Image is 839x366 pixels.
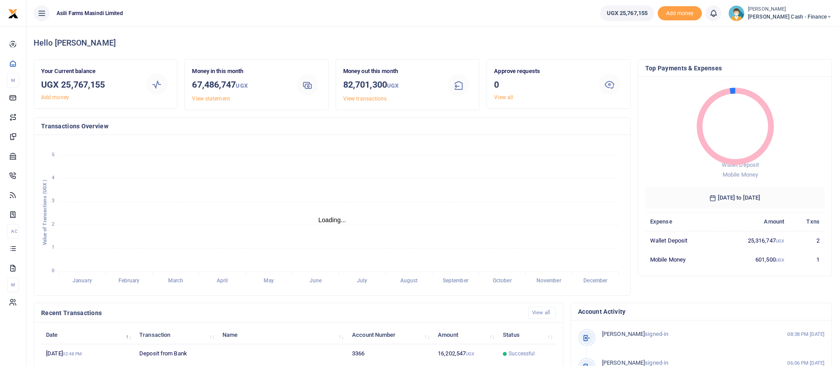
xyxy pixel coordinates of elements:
[787,331,824,338] small: 08:38 PM [DATE]
[7,224,19,239] li: Ac
[493,278,512,284] tspan: October
[134,344,218,363] td: Deposit from Bank
[433,325,498,344] th: Amount: activate to sort column ascending
[645,212,718,231] th: Expense
[602,359,645,366] span: [PERSON_NAME]
[789,250,824,269] td: 1
[192,67,287,76] p: Money in this month
[318,216,346,223] text: Loading...
[52,245,54,250] tspan: 1
[433,344,498,363] td: 16,202,547
[347,344,433,363] td: 3366
[357,278,367,284] tspan: July
[41,94,69,100] a: Add money
[168,278,184,284] tspan: March
[466,351,474,356] small: UGX
[7,277,19,292] li: M
[192,78,287,92] h3: 67,486,747
[494,94,513,100] a: View all
[600,5,654,21] a: UGX 25,767,155
[347,325,433,344] th: Account Number: activate to sort column ascending
[509,350,535,358] span: Successful
[8,8,19,19] img: logo-small
[53,9,126,17] span: Asili Farms Masindi Limited
[8,10,19,16] a: logo-small logo-large logo-large
[34,38,832,48] h4: Hello [PERSON_NAME]
[658,6,702,21] span: Add money
[723,171,758,178] span: Mobile Money
[119,278,140,284] tspan: February
[645,63,824,73] h4: Top Payments & Expenses
[41,121,623,131] h4: Transactions Overview
[728,5,744,21] img: profile-user
[597,5,658,21] li: Wallet ballance
[42,180,48,246] text: Value of Transactions (UGX )
[41,344,134,363] td: [DATE]
[343,67,438,76] p: Money out this month
[528,307,556,319] a: View all
[578,307,824,316] h4: Account Activity
[602,331,645,337] span: [PERSON_NAME]
[494,67,589,76] p: Approve requests
[748,13,832,21] span: [PERSON_NAME] Cash - Finance
[217,278,228,284] tspan: April
[718,212,789,231] th: Amount
[776,239,784,243] small: UGX
[41,67,136,76] p: Your Current balance
[718,231,789,250] td: 25,316,747
[343,78,438,92] h3: 82,701,300
[443,278,469,284] tspan: September
[52,152,54,158] tspan: 5
[494,78,589,91] h3: 0
[7,73,19,88] li: M
[645,231,718,250] td: Wallet Deposit
[73,278,92,284] tspan: January
[645,187,824,208] h6: [DATE] to [DATE]
[789,212,824,231] th: Txns
[387,82,398,89] small: UGX
[498,325,556,344] th: Status: activate to sort column ascending
[776,258,784,262] small: UGX
[718,250,789,269] td: 601,500
[343,96,387,102] a: View transactions
[722,162,759,168] span: Wallet Deposit
[310,278,322,284] tspan: June
[400,278,418,284] tspan: August
[41,325,134,344] th: Date: activate to sort column descending
[602,330,769,339] p: signed-in
[607,9,647,18] span: UGX 25,767,155
[658,9,702,16] a: Add money
[52,221,54,227] tspan: 2
[41,308,521,318] h4: Recent Transactions
[728,5,832,21] a: profile-user [PERSON_NAME] [PERSON_NAME] Cash - Finance
[264,278,274,284] tspan: May
[748,6,832,13] small: [PERSON_NAME]
[52,198,54,204] tspan: 3
[41,78,136,91] h3: UGX 25,767,155
[218,325,347,344] th: Name: activate to sort column ascending
[52,268,54,274] tspan: 0
[583,278,608,284] tspan: December
[658,6,702,21] li: Toup your wallet
[63,351,82,356] small: 02:48 PM
[52,175,54,181] tspan: 4
[134,325,218,344] th: Transaction: activate to sort column ascending
[236,82,247,89] small: UGX
[789,231,824,250] td: 2
[645,250,718,269] td: Mobile Money
[536,278,562,284] tspan: November
[192,96,230,102] a: View statement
